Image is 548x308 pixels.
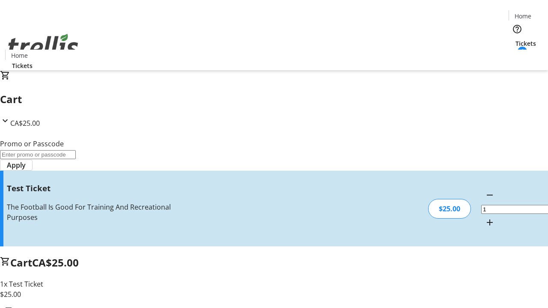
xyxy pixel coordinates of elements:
[515,12,531,21] span: Home
[509,39,543,48] a: Tickets
[509,21,526,38] button: Help
[428,199,471,219] div: $25.00
[509,48,526,65] button: Cart
[11,51,28,60] span: Home
[7,202,194,222] div: The Football Is Good For Training And Recreational Purposes
[509,12,536,21] a: Home
[515,39,536,48] span: Tickets
[481,214,498,231] button: Increment by one
[6,51,33,60] a: Home
[12,61,33,70] span: Tickets
[5,61,39,70] a: Tickets
[7,160,26,170] span: Apply
[481,187,498,204] button: Decrement by one
[5,24,81,67] img: Orient E2E Organization HbR5I4aET0's Logo
[10,118,40,128] span: CA$25.00
[32,255,79,269] span: CA$25.00
[7,182,194,194] h3: Test Ticket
